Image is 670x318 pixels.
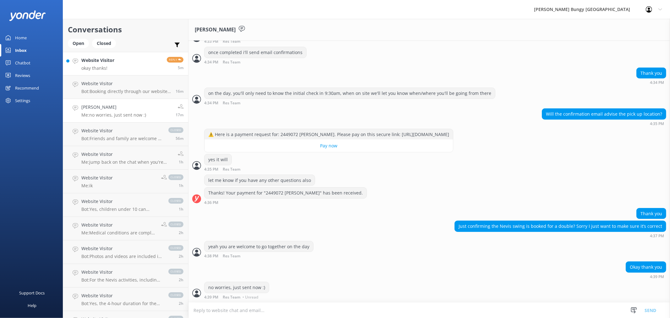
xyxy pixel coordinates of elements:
a: Website VisitorMe:jump back on the chat when you're ready1h [63,146,188,170]
div: Support Docs [19,287,45,299]
div: 04:33pm 17-Aug-2025 (UTC +12:00) Pacific/Auckland [204,39,343,44]
div: 04:39pm 17-Aug-2025 (UTC +12:00) Pacific/Auckland [626,274,666,279]
span: Reply [167,57,183,63]
div: once completed i'll send email confirmations [204,47,306,58]
span: Res Team [223,60,240,64]
p: Me: no worries, just sent now :) [81,112,146,118]
div: yes it will [204,154,232,165]
span: 04:50pm 17-Aug-2025 (UTC +12:00) Pacific/Auckland [178,65,183,70]
a: Website VisitorBot:Yes, children under 10 can spectate for free at [GEOGRAPHIC_DATA].closed1h [63,193,188,217]
h4: Website Visitor [81,198,162,205]
h4: Website Visitor [81,174,113,181]
div: 04:35pm 17-Aug-2025 (UTC +12:00) Pacific/Auckland [542,121,666,126]
h4: Website Visitor [81,222,156,228]
a: [PERSON_NAME]Me:no worries, just sent now :)17m [63,99,188,123]
h4: Website Visitor [81,292,162,299]
div: ⚠️ Here is a payment request for: 2449072 [PERSON_NAME]. Please pay on this secure link: [URL][DO... [204,129,453,140]
span: 03:59pm 17-Aug-2025 (UTC +12:00) Pacific/Auckland [176,136,183,141]
span: 02:28pm 17-Aug-2025 (UTC +12:00) Pacific/Auckland [179,277,183,282]
p: Bot: Photos and videos are included in the price of all our activities, except for the zipride, w... [81,254,162,259]
a: Website VisitorBot:Photos and videos are included in the price of all our activities, except for ... [63,240,188,264]
p: Me: jump back on the chat when you're ready [81,159,173,165]
span: closed [168,174,183,180]
a: Closed [92,40,119,47]
strong: 4:34 PM [204,101,218,105]
p: Bot: For the Nevis activities, including the Nevis Bungy and Nevis Swing, you should allow 4 hour... [81,277,162,283]
div: Will the confirmation email advise the pick up location? [542,109,666,119]
div: Okay thank you [626,262,666,272]
strong: 4:39 PM [204,295,218,299]
a: Website Visitorokay thanks!Reply5m [63,52,188,75]
a: Website VisitorMe:ikclosed1h [63,170,188,193]
strong: 4:35 PM [650,122,664,126]
div: no worries, just sent now :) [204,282,269,293]
p: Bot: Booking directly through our website always offers the best prices. Our combos are the best ... [81,89,171,94]
strong: 4:39 PM [650,275,664,279]
div: Just confirming the Nevis swing is booked for a double? Sorry I just want to make sure it’s correct [455,221,666,232]
img: yonder-white-logo.png [9,10,46,21]
div: Thank you [637,68,666,79]
span: 02:37pm 17-Aug-2025 (UTC +12:00) Pacific/Auckland [179,254,183,259]
p: Bot: Yes, children under 10 can spectate for free at [GEOGRAPHIC_DATA]. [81,206,162,212]
h2: Conversations [68,24,183,36]
span: 02:48pm 17-Aug-2025 (UTC +12:00) Pacific/Auckland [179,230,183,235]
div: on the day, you'll only need to know the initial check in 9:30am, when on site we'll let you know... [204,88,495,99]
h4: Website Visitor [81,80,171,87]
h4: [PERSON_NAME] [81,104,146,111]
span: 03:23pm 17-Aug-2025 (UTC +12:00) Pacific/Auckland [179,183,183,188]
p: Me: ik [81,183,113,189]
span: 02:23pm 17-Aug-2025 (UTC +12:00) Pacific/Auckland [179,301,183,306]
div: Inbox [15,44,27,57]
div: 04:34pm 17-Aug-2025 (UTC +12:00) Pacific/Auckland [636,80,666,85]
div: Thank you [637,208,666,219]
h3: [PERSON_NAME] [195,26,236,34]
span: closed [168,127,183,133]
div: Reviews [15,69,30,82]
p: Bot: Yes, the 4-hour duration for the Nevis Bungy Jump includes transport from [GEOGRAPHIC_DATA] ... [81,301,162,306]
span: closed [168,222,183,227]
div: Home [15,31,27,44]
div: yeah you are welcome to go together on the day [204,241,313,252]
strong: 4:36 PM [204,201,218,205]
a: Pay now [204,140,453,152]
span: Res Team [223,101,240,105]
span: Res Team [223,295,240,299]
span: Res Team [223,40,240,44]
div: let me know if you have any other questions also [204,175,315,186]
span: 03:26pm 17-Aug-2025 (UTC +12:00) Pacific/Auckland [179,159,183,165]
a: Website VisitorBot:Booking directly through our website always offers the best prices. Our combos... [63,75,188,99]
span: 04:40pm 17-Aug-2025 (UTC +12:00) Pacific/Auckland [176,89,183,94]
h4: Website Visitor [81,127,162,134]
strong: 4:37 PM [650,234,664,238]
div: Closed [92,39,116,48]
div: 04:34pm 17-Aug-2025 (UTC +12:00) Pacific/Auckland [204,101,495,105]
span: closed [168,245,183,251]
strong: 4:38 PM [204,254,218,258]
p: Me: Medical conditions are complex and we would require more information on the day. For example,... [81,230,156,236]
span: • Unread [242,295,258,299]
a: Website VisitorBot:Friends and family are welcome to watch! All our sites accommodate spectators.... [63,123,188,146]
span: closed [168,269,183,274]
strong: 4:34 PM [204,60,218,64]
a: Open [68,40,92,47]
div: Help [28,299,36,312]
span: Res Team [223,254,240,258]
div: Open [68,39,89,48]
div: 04:34pm 17-Aug-2025 (UTC +12:00) Pacific/Auckland [204,60,307,64]
p: Bot: Friends and family are welcome to watch! All our sites accommodate spectators. At [GEOGRAPHI... [81,136,162,141]
a: Website VisitorBot:Yes, the 4-hour duration for the Nevis Bungy Jump includes transport from [GEO... [63,288,188,311]
span: closed [168,292,183,298]
p: okay thanks! [81,65,114,71]
span: 03:20pm 17-Aug-2025 (UTC +12:00) Pacific/Auckland [179,206,183,212]
strong: 4:33 PM [204,40,218,44]
div: Recommend [15,82,39,94]
h4: Website Visitor [81,245,162,252]
h4: Website Visitor [81,57,114,64]
div: 04:36pm 17-Aug-2025 (UTC +12:00) Pacific/Auckland [204,200,367,205]
span: Res Team [223,167,240,172]
div: Chatbot [15,57,30,69]
div: 04:39pm 17-Aug-2025 (UTC +12:00) Pacific/Auckland [204,295,269,299]
div: 04:35pm 17-Aug-2025 (UTC +12:00) Pacific/Auckland [204,167,261,172]
h4: Website Visitor [81,269,162,276]
a: Website VisitorMe:Medical conditions are complex and we would require more information on the day... [63,217,188,240]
